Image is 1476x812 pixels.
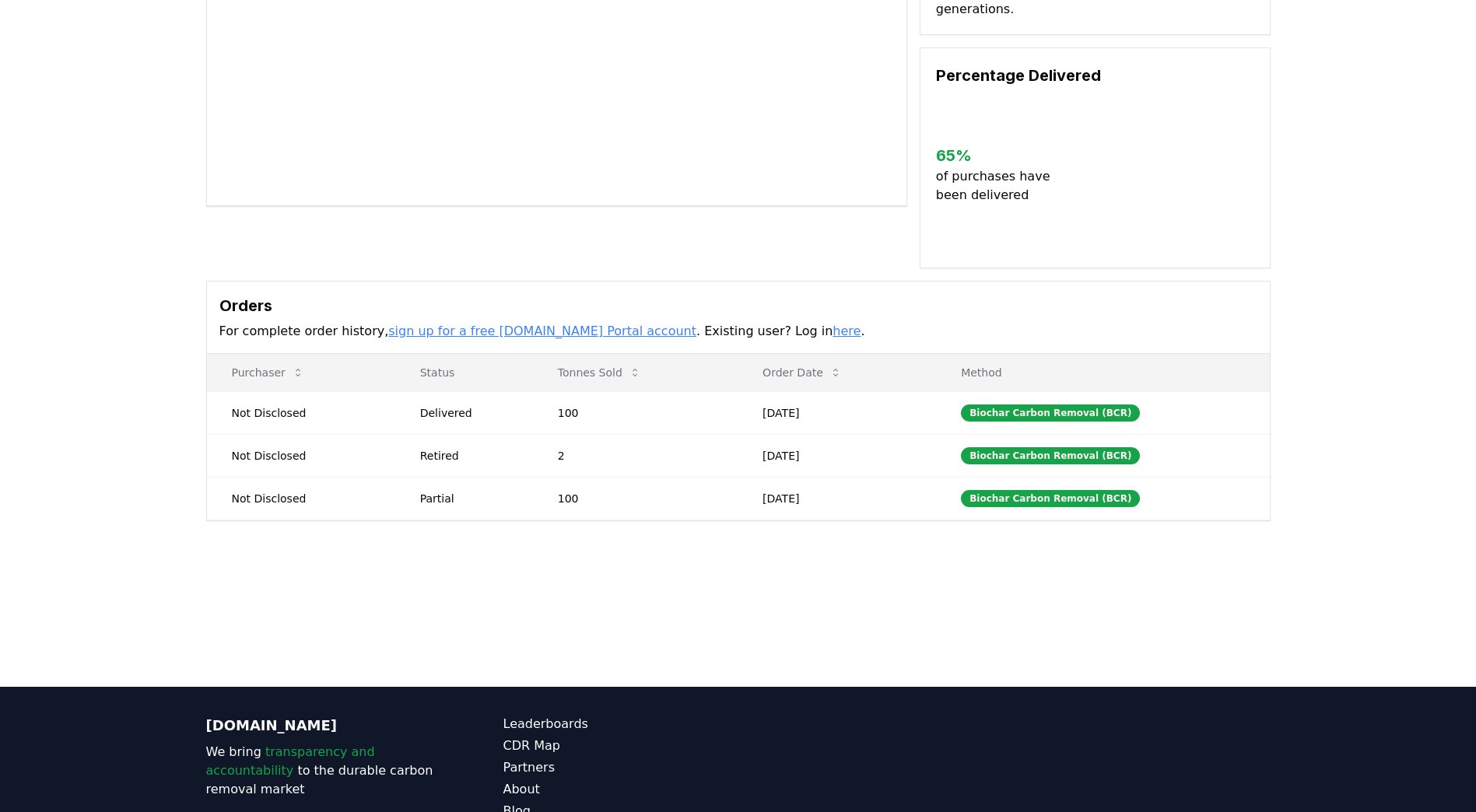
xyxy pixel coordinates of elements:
[420,405,521,421] div: Delivered
[207,391,395,434] td: Not Disclosed
[420,491,521,506] div: Partial
[503,737,738,755] a: CDR Map
[206,744,375,778] span: transparency and accountability
[503,758,738,777] a: Partners
[961,490,1140,507] div: Biochar Carbon Removal (BCR)
[420,448,521,464] div: Retired
[408,365,521,380] p: Status
[206,715,441,737] p: [DOMAIN_NAME]
[961,447,1140,464] div: Biochar Carbon Removal (BCR)
[738,477,936,520] td: [DATE]
[206,743,441,799] p: We bring to the durable carbon removal market
[503,715,738,733] a: Leaderboards
[750,357,854,388] button: Order Date
[503,780,738,799] a: About
[219,357,317,388] button: Purchaser
[833,324,861,338] a: here
[533,477,738,520] td: 100
[936,167,1063,205] p: of purchases have been delivered
[961,404,1140,422] div: Biochar Carbon Removal (BCR)
[936,64,1254,87] h3: Percentage Delivered
[207,434,395,477] td: Not Disclosed
[948,365,1257,380] p: Method
[207,477,395,520] td: Not Disclosed
[936,144,1063,167] h3: 65 %
[219,294,1257,317] h3: Orders
[533,391,738,434] td: 100
[533,434,738,477] td: 2
[738,434,936,477] td: [DATE]
[738,391,936,434] td: [DATE]
[545,357,654,388] button: Tonnes Sold
[219,322,1257,341] p: For complete order history, . Existing user? Log in .
[388,324,696,338] a: sign up for a free [DOMAIN_NAME] Portal account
